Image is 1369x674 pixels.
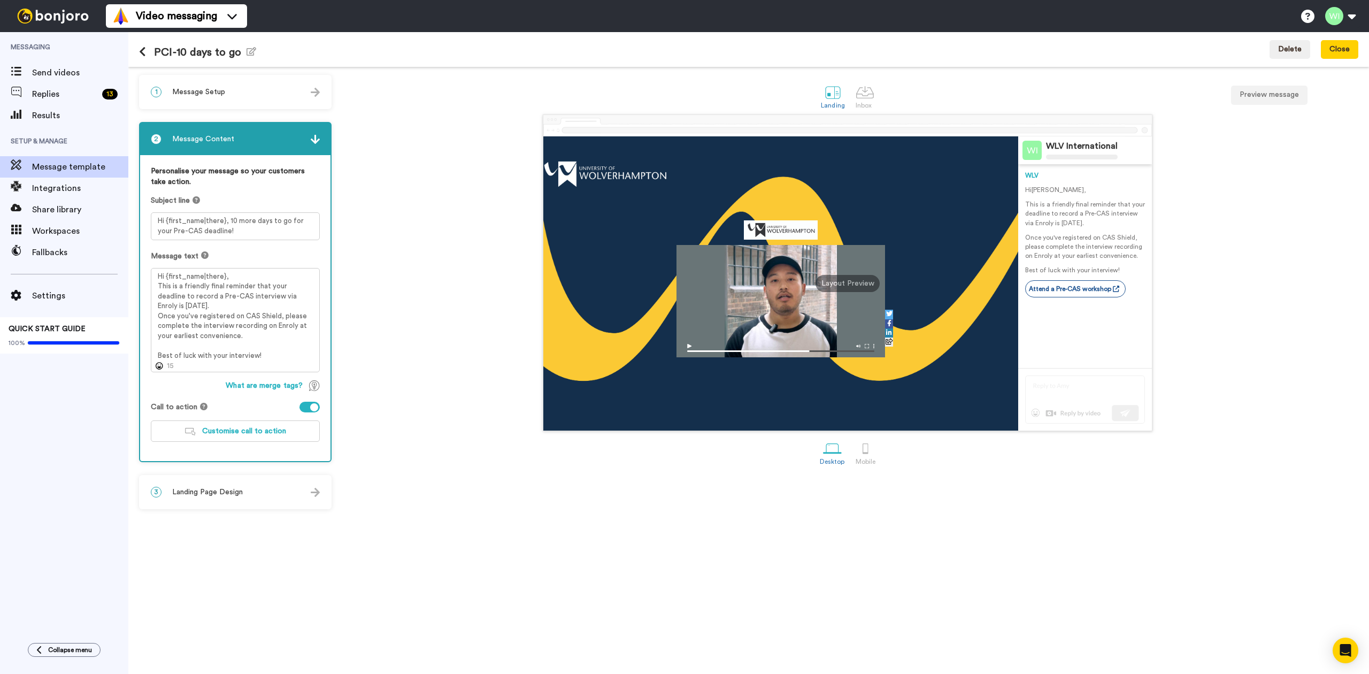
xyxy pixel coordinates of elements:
span: Replies [32,88,98,101]
div: 1Message Setup [139,75,332,109]
img: vm-color.svg [112,7,129,25]
p: This is a friendly final reminder that your deadline to record a Pre-CAS interview via Enroly is ... [1025,200,1145,227]
button: Customise call to action [151,420,320,442]
div: Landing [821,102,845,109]
span: Customise call to action [202,427,286,435]
button: Close [1321,40,1358,59]
span: Landing Page Design [172,487,243,497]
button: Delete [1270,40,1310,59]
div: WLV [1025,171,1145,180]
img: arrow.svg [311,135,320,144]
div: Layout Preview [816,275,880,292]
p: Best of luck with your interview! [1025,266,1145,275]
div: Mobile [856,458,875,465]
textarea: Hi {first_name|there}, 10 more days to go for your Pre-CAS deadline! [151,212,320,240]
img: customiseCTA.svg [185,428,196,435]
div: Inbox [856,102,874,109]
div: WLV International [1046,141,1118,151]
span: 2 [151,134,161,144]
a: Inbox [850,78,880,114]
img: Profile Image [1022,141,1042,160]
span: Message template [32,160,128,173]
label: Personalise your message so your customers take action. [151,166,320,187]
img: bj-logo-header-white.svg [13,9,93,24]
img: arrow.svg [311,88,320,97]
div: 13 [102,89,118,99]
span: 1 [151,87,161,97]
img: reply-preview.svg [1025,376,1145,424]
textarea: Hi {first_name|there}, This is a friendly final reminder that your deadline to record a Pre-CAS i... [151,268,320,373]
a: Attend a Pre-CAS workshop [1025,280,1126,297]
span: Integrations [32,182,128,195]
img: player-controls-full.svg [676,339,885,357]
span: Message text [151,251,198,262]
a: Mobile [850,434,881,471]
span: Fallbacks [32,246,128,259]
div: 3Landing Page Design [139,475,332,509]
span: Send videos [32,66,128,79]
span: Message Content [172,134,234,144]
span: Message Setup [172,87,225,97]
p: Once you've registered on CAS Shield, please complete the interview recording on Enroly at your e... [1025,233,1145,261]
p: Hi [PERSON_NAME] , [1025,186,1145,195]
button: Collapse menu [28,643,101,657]
span: 3 [151,487,161,497]
button: Preview message [1231,86,1308,105]
img: c0db3496-36db-47dd-bc5f-9f3a1f8391a7 [744,220,818,240]
span: Call to action [151,402,197,412]
img: TagTips.svg [309,380,320,391]
a: Landing [816,78,850,114]
span: Collapse menu [48,646,92,654]
div: Open Intercom Messenger [1333,638,1358,663]
span: Workspaces [32,225,128,238]
span: QUICK START GUIDE [9,325,86,333]
a: Desktop [814,434,850,471]
span: What are merge tags? [226,380,303,391]
div: Desktop [820,458,845,465]
span: Video messaging [136,9,217,24]
span: Results [32,109,128,122]
span: Settings [32,289,128,302]
span: Subject line [151,195,190,206]
h1: PCI-10 days to go [139,46,256,58]
span: 100% [9,339,25,347]
span: Share library [32,203,128,216]
img: arrow.svg [311,488,320,497]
